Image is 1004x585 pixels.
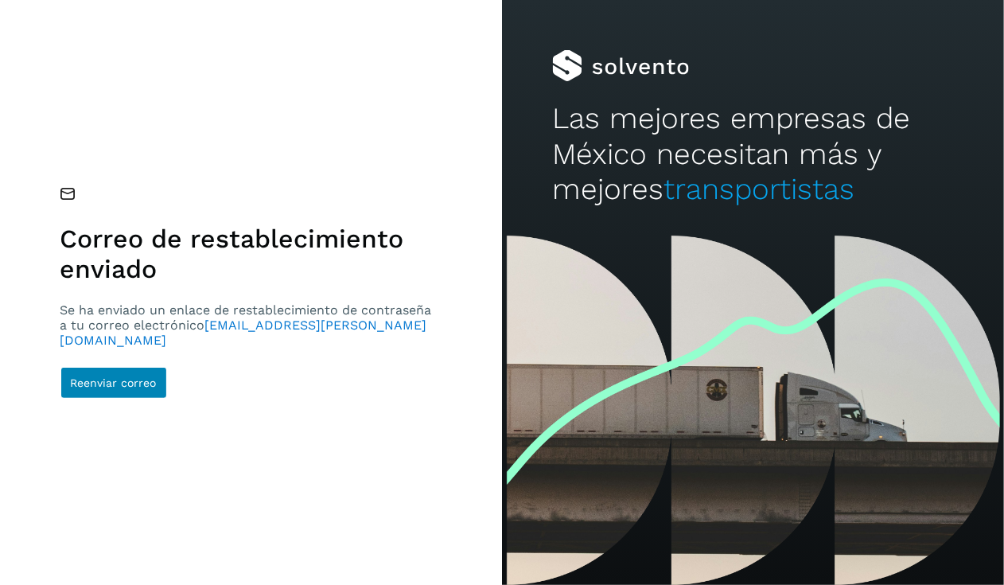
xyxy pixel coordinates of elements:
button: Reenviar correo [60,367,167,399]
h1: Correo de restablecimiento enviado [60,224,438,285]
p: Se ha enviado un enlace de restablecimiento de contraseña a tu correo electrónico [60,302,438,349]
span: transportistas [663,172,854,206]
h2: Las mejores empresas de México necesitan más y mejores [552,101,954,207]
span: Reenviar correo [71,377,157,388]
span: [EMAIL_ADDRESS][PERSON_NAME][DOMAIN_NAME] [60,318,427,348]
